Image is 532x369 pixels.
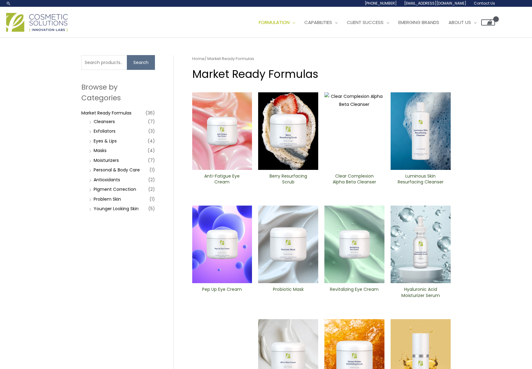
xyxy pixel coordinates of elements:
[250,13,495,32] nav: Site Navigation
[145,109,155,117] span: (36)
[396,287,445,298] h2: Hyaluronic Acid Moisturizer Serum
[347,19,384,26] span: Client Success
[192,55,451,62] nav: Breadcrumb
[330,287,379,298] h2: Revitalizing ​Eye Cream
[81,110,132,116] a: Market Ready Formulas
[449,19,471,26] span: About Us
[365,1,397,6] span: [PHONE_NUMBER]
[94,138,117,144] a: Eyes & Lips
[192,66,451,82] h1: Market Ready Formulas
[94,206,139,212] a: Younger Looking Skin
[94,177,120,183] a: Antioxidants
[94,167,140,173] a: Personal & Body Care
[94,128,116,134] a: Exfoliators
[148,156,155,165] span: (7)
[304,19,332,26] span: Capabilities
[263,287,313,300] a: Probiotic Mask
[444,13,481,32] a: About Us
[94,118,115,125] a: Cleansers
[263,173,313,185] h2: Berry Resurfacing Scrub
[396,173,445,185] h2: Luminous Skin Resurfacing ​Cleanser
[148,204,155,213] span: (5)
[197,173,247,187] a: Anti-Fatigue Eye Cream
[391,206,451,283] img: Hyaluronic moisturizer Serum
[81,55,127,70] input: Search products…
[474,1,495,6] span: Contact Us
[6,1,11,6] a: Search icon link
[263,287,313,298] h2: Probiotic Mask
[398,19,439,26] span: Emerging Brands
[148,127,155,135] span: (3)
[192,206,252,283] img: Pep Up Eye Cream
[149,166,155,174] span: (1)
[324,206,384,283] img: Revitalizing ​Eye Cream
[81,82,155,103] h2: Browse by Categories
[258,206,318,283] img: Probiotic Mask
[300,13,342,32] a: Capabilities
[394,13,444,32] a: Emerging Brands
[127,55,155,70] button: Search
[254,13,300,32] a: Formulation
[94,186,136,192] a: PIgment Correction
[94,157,119,163] a: Moisturizers
[342,13,394,32] a: Client Success
[330,173,379,185] h2: Clear Complexion Alpha Beta ​Cleanser
[148,117,155,126] span: (7)
[259,19,290,26] span: Formulation
[197,287,247,298] h2: Pep Up Eye Cream
[330,287,379,300] a: Revitalizing ​Eye Cream
[192,56,205,62] a: Home
[391,92,451,170] img: Luminous Skin Resurfacing ​Cleanser
[148,146,155,155] span: (4)
[94,196,121,202] a: Problem Skin
[324,92,384,170] img: Clear Complexion Alpha Beta ​Cleanser
[258,92,318,170] img: Berry Resurfacing Scrub
[396,287,445,300] a: Hyaluronic Acid Moisturizer Serum
[330,173,379,187] a: Clear Complexion Alpha Beta ​Cleanser
[263,173,313,187] a: Berry Resurfacing Scrub
[396,173,445,187] a: Luminous Skin Resurfacing ​Cleanser
[192,92,252,170] img: Anti Fatigue Eye Cream
[197,173,247,185] h2: Anti-Fatigue Eye Cream
[148,185,155,194] span: (2)
[197,287,247,300] a: Pep Up Eye Cream
[6,13,68,32] img: Cosmetic Solutions Logo
[481,19,495,26] a: View Shopping Cart, empty
[149,195,155,203] span: (1)
[404,1,466,6] span: [EMAIL_ADDRESS][DOMAIN_NAME]
[94,147,107,154] a: Masks
[148,175,155,184] span: (2)
[148,137,155,145] span: (4)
